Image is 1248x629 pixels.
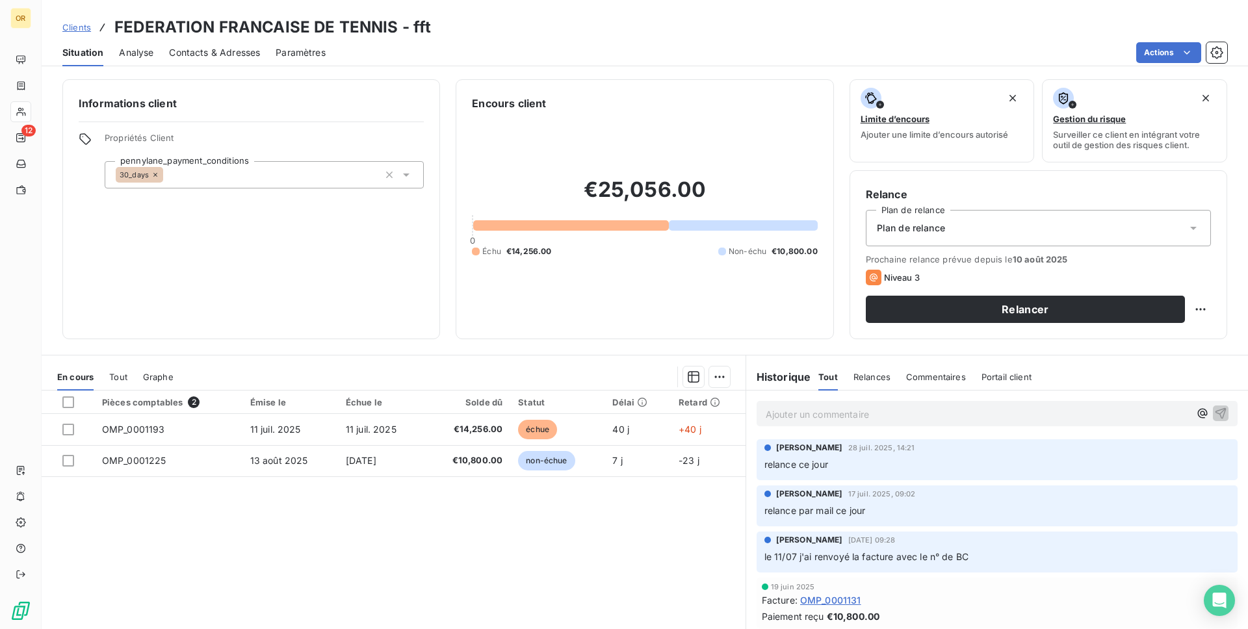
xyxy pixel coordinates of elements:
[102,396,235,408] div: Pièces comptables
[120,171,149,179] span: 30_days
[866,186,1211,202] h6: Relance
[10,127,31,148] a: 12
[1013,254,1068,264] span: 10 août 2025
[506,246,552,257] span: €14,256.00
[981,372,1032,382] span: Portail client
[518,451,575,470] span: non-échue
[762,610,824,623] span: Paiement reçu
[1136,42,1201,63] button: Actions
[10,600,31,621] img: Logo LeanPay
[612,397,662,407] div: Délai
[10,8,31,29] div: OR
[877,222,945,235] span: Plan de relance
[746,369,811,385] h6: Historique
[250,424,301,435] span: 11 juil. 2025
[679,424,701,435] span: +40 j
[119,46,153,59] span: Analyse
[884,272,920,283] span: Niveau 3
[432,454,502,467] span: €10,800.00
[79,96,424,111] h6: Informations client
[772,246,818,257] span: €10,800.00
[762,593,798,607] span: Facture :
[764,459,828,470] span: relance ce jour
[612,424,629,435] span: 40 j
[102,424,165,435] span: OMP_0001193
[21,125,36,136] span: 12
[866,296,1185,323] button: Relancer
[57,372,94,382] span: En cours
[346,424,396,435] span: 11 juil. 2025
[861,129,1008,140] span: Ajouter une limite d’encours autorisé
[853,372,890,382] span: Relances
[679,397,738,407] div: Retard
[818,372,838,382] span: Tout
[764,551,968,562] span: le 11/07 j'ai renvoyé la facture avec le n° de BC
[800,593,861,607] span: OMP_0001131
[906,372,966,382] span: Commentaires
[143,372,174,382] span: Graphe
[1042,79,1227,162] button: Gestion du risqueSurveiller ce client en intégrant votre outil de gestion des risques client.
[102,455,166,466] span: OMP_0001225
[62,46,103,59] span: Situation
[827,610,880,623] span: €10,800.00
[432,423,502,436] span: €14,256.00
[169,46,260,59] span: Contacts & Adresses
[346,397,417,407] div: Échue le
[472,177,817,216] h2: €25,056.00
[612,455,622,466] span: 7 j
[250,397,330,407] div: Émise le
[776,534,843,546] span: [PERSON_NAME]
[62,21,91,34] a: Clients
[848,536,896,544] span: [DATE] 09:28
[470,235,475,246] span: 0
[850,79,1035,162] button: Limite d’encoursAjouter une limite d’encours autorisé
[163,169,174,181] input: Ajouter une valeur
[109,372,127,382] span: Tout
[188,396,200,408] span: 2
[518,397,597,407] div: Statut
[729,246,766,257] span: Non-échu
[250,455,308,466] span: 13 août 2025
[1053,129,1216,150] span: Surveiller ce client en intégrant votre outil de gestion des risques client.
[848,490,916,498] span: 17 juil. 2025, 09:02
[861,114,929,124] span: Limite d’encours
[1053,114,1126,124] span: Gestion du risque
[776,488,843,500] span: [PERSON_NAME]
[114,16,431,39] h3: FEDERATION FRANCAISE DE TENNIS - fft
[346,455,376,466] span: [DATE]
[518,420,557,439] span: échue
[1204,585,1235,616] div: Open Intercom Messenger
[776,442,843,454] span: [PERSON_NAME]
[105,133,424,151] span: Propriétés Client
[679,455,699,466] span: -23 j
[472,96,546,111] h6: Encours client
[848,444,915,452] span: 28 juil. 2025, 14:21
[432,397,502,407] div: Solde dû
[866,254,1211,264] span: Prochaine relance prévue depuis le
[764,505,866,516] span: relance par mail ce jour
[276,46,326,59] span: Paramètres
[482,246,501,257] span: Échu
[771,583,815,591] span: 19 juin 2025
[62,22,91,32] span: Clients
